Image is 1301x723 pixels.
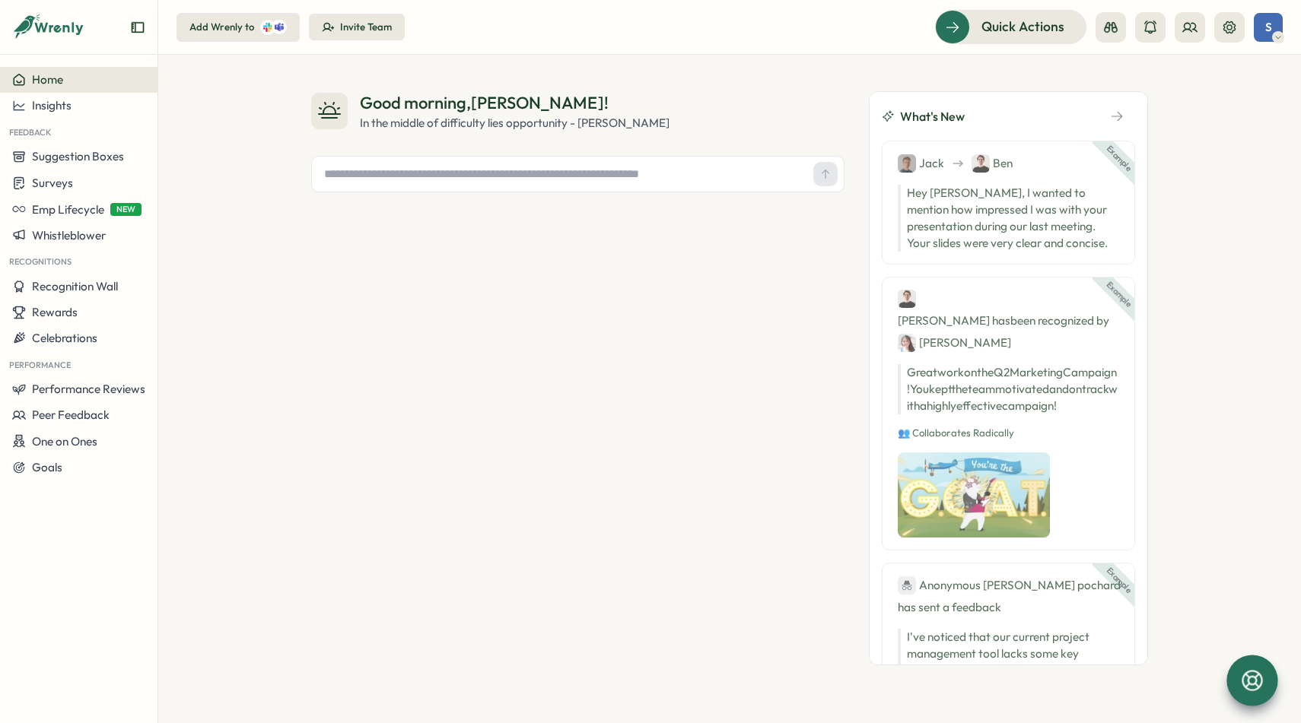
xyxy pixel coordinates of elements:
[32,202,104,217] span: Emp Lifecycle
[898,427,1119,440] p: 👥 Collaborates Radically
[907,629,1119,696] p: I've noticed that our current project management tool lacks some key features that could make col...
[32,331,97,345] span: Celebrations
[898,333,1011,352] div: [PERSON_NAME]
[898,364,1119,414] p: Great work on the Q2 Marketing Campaign! You kept the team motivated and on track with a highly e...
[189,21,254,34] div: Add Wrenly to
[32,98,72,113] span: Insights
[898,576,1121,595] div: Anonymous [PERSON_NAME] pochard
[981,17,1064,36] span: Quick Actions
[935,10,1086,43] button: Quick Actions
[130,20,145,35] button: Expand sidebar
[898,452,1050,537] img: Recognition Image
[110,203,142,216] span: NEW
[972,154,1013,173] div: Ben
[898,334,916,352] img: Jane
[32,149,124,163] span: Suggestion Boxes
[898,290,1119,352] div: [PERSON_NAME] has been recognized by
[32,434,97,449] span: One on Ones
[32,279,118,293] span: Recognition Wall
[1265,21,1272,33] span: S
[32,176,73,190] span: Surveys
[177,13,300,42] button: Add Wrenly to
[32,382,145,396] span: Performance Reviews
[898,154,916,173] img: Jack
[898,290,916,308] img: Ben
[898,576,1119,617] div: has sent a feedback
[1254,13,1283,42] button: S
[32,460,62,474] span: Goals
[360,115,670,132] div: In the middle of difficulty lies opportunity - [PERSON_NAME]
[900,107,965,126] span: What's New
[309,14,405,41] button: Invite Team
[360,91,670,115] div: Good morning , [PERSON_NAME] !
[898,154,944,173] div: Jack
[32,305,78,319] span: Rewards
[32,72,63,87] span: Home
[32,407,110,422] span: Peer Feedback
[898,185,1119,252] p: Hey [PERSON_NAME], I wanted to mention how impressed I was with your presentation during our last...
[340,21,392,34] div: Invite Team
[972,154,990,173] img: Ben
[32,228,106,243] span: Whistleblower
